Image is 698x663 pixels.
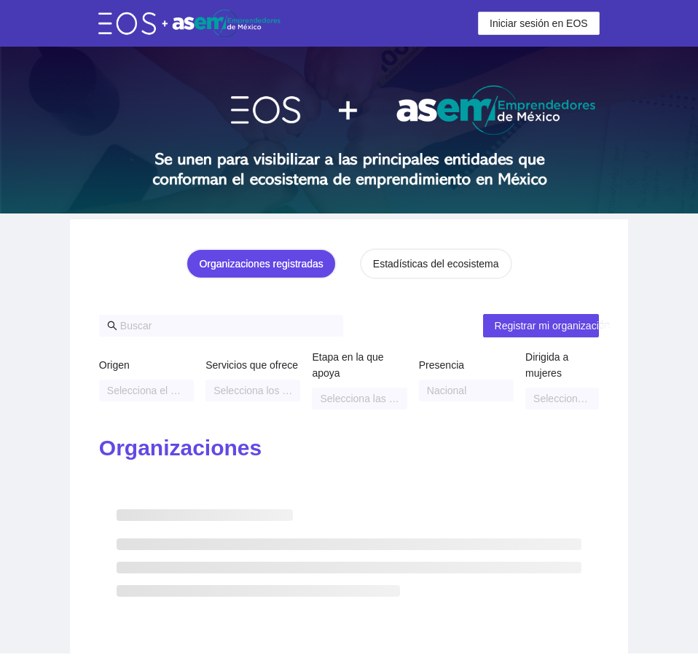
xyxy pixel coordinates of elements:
div: Estadísticas del ecosistema [373,256,499,272]
button: Iniciar sesión en EOS [478,12,600,35]
label: Origen [99,357,130,373]
img: eos-asem-logo.38b026ae.png [98,9,281,36]
div: Organizaciones registradas [199,256,323,272]
span: search [107,321,117,331]
label: Presencia [419,357,464,373]
button: Registrar mi organización [483,314,600,337]
span: Registrar mi organización [495,318,611,334]
label: Etapa en la que apoya [312,349,407,381]
label: Servicios que ofrece [205,357,298,373]
h2: Organizaciones [99,433,599,463]
label: Dirigida a mujeres [525,349,599,381]
span: Iniciar sesión en EOS [490,15,588,31]
input: Buscar [120,318,335,334]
